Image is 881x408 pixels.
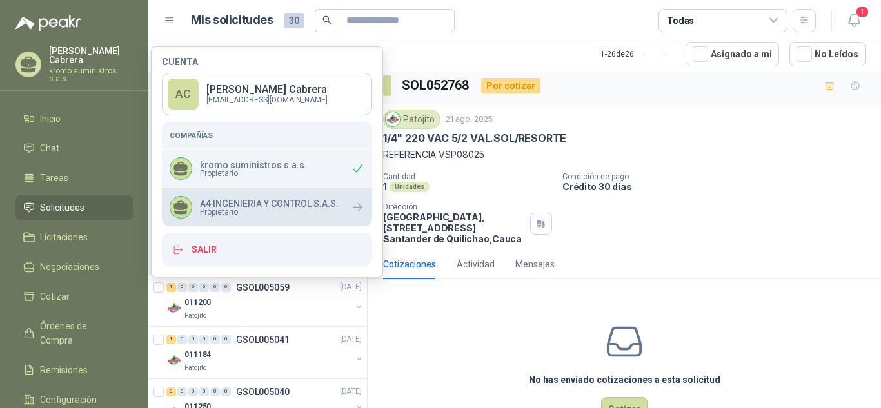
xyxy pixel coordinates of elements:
[390,182,430,192] div: Unidades
[166,283,176,292] div: 1
[383,257,436,271] div: Cotizaciones
[562,172,876,181] p: Condición de pago
[481,78,540,93] div: Por cotizar
[168,79,199,110] div: AC
[49,46,133,64] p: [PERSON_NAME] Cabrera
[383,202,525,211] p: Dirección
[177,387,187,396] div: 0
[15,15,81,31] img: Logo peakr
[15,136,133,160] a: Chat
[188,283,198,292] div: 0
[402,75,471,95] h3: SOL052768
[199,283,209,292] div: 0
[383,148,866,162] p: REFERENCIA VSP08025
[200,160,307,170] p: kromo suministros s.a.s.
[236,283,290,292] p: GSOL005059
[340,333,362,345] p: [DATE]
[200,170,307,177] span: Propietario
[340,385,362,398] p: [DATE]
[206,84,328,95] p: [PERSON_NAME] Cabrera
[40,260,99,274] span: Negociaciones
[199,387,209,396] div: 0
[200,199,339,208] p: A4 INGENIERIA Y CONTROL S.A.S.
[15,314,133,353] a: Órdenes de Compra
[162,233,372,266] button: Salir
[166,332,364,373] a: 1 0 0 0 0 0 GSOL005041[DATE] Company Logo011184Patojito
[40,171,68,185] span: Tareas
[15,255,133,279] a: Negociaciones
[40,230,88,244] span: Licitaciones
[236,387,290,396] p: GSOL005040
[383,131,566,145] p: 1/4" 220 VAC 5/2 VAL.SOL/RESORTE
[667,14,694,28] div: Todas
[166,335,176,344] div: 1
[236,335,290,344] p: GSOL005041
[162,150,372,188] div: kromo suministros s.a.s.Propietario
[383,211,525,244] p: [GEOGRAPHIC_DATA], [STREET_ADDRESS] Santander de Quilichao , Cauca
[340,281,362,293] p: [DATE]
[855,6,869,18] span: 1
[15,358,133,382] a: Remisiones
[529,373,720,387] h3: No has enviado cotizaciones a esta solicitud
[40,200,84,215] span: Solicitudes
[184,311,206,321] p: Patojito
[40,319,121,347] span: Órdenes de Compra
[210,283,220,292] div: 0
[383,110,440,129] div: Patojito
[15,195,133,220] a: Solicitudes
[184,296,211,309] p: 011200
[515,257,555,271] div: Mensajes
[206,96,328,104] p: [EMAIL_ADDRESS][DOMAIN_NAME]
[446,113,493,126] p: 21 ago, 2025
[15,225,133,249] a: Licitaciones
[789,42,866,66] button: No Leídos
[191,11,273,30] h1: Mis solicitudes
[177,283,187,292] div: 0
[166,353,182,368] img: Company Logo
[170,130,364,141] h5: Compañías
[210,335,220,344] div: 0
[40,393,97,407] span: Configuración
[40,141,59,155] span: Chat
[15,284,133,309] a: Cotizar
[188,335,198,344] div: 0
[600,44,675,64] div: 1 - 26 de 26
[184,349,211,361] p: 011184
[40,289,70,304] span: Cotizar
[221,387,231,396] div: 0
[221,335,231,344] div: 0
[200,208,339,216] span: Propietario
[184,363,206,373] p: Patojito
[40,112,61,126] span: Inicio
[210,387,220,396] div: 0
[162,73,372,115] a: AC[PERSON_NAME] Cabrera[EMAIL_ADDRESS][DOMAIN_NAME]
[166,387,176,396] div: 3
[188,387,198,396] div: 0
[322,15,332,24] span: search
[40,363,88,377] span: Remisiones
[199,335,209,344] div: 0
[162,57,372,66] h4: Cuenta
[284,13,304,28] span: 30
[177,335,187,344] div: 0
[15,106,133,131] a: Inicio
[162,188,372,226] a: A4 INGENIERIA Y CONTROL S.A.S.Propietario
[166,280,364,321] a: 1 0 0 0 0 0 GSOL005059[DATE] Company Logo011200Patojito
[15,166,133,190] a: Tareas
[842,9,866,32] button: 1
[383,172,552,181] p: Cantidad
[457,257,495,271] div: Actividad
[686,42,779,66] button: Asignado a mi
[166,300,182,316] img: Company Logo
[221,283,231,292] div: 0
[49,67,133,83] p: kromo suministros s.a.s.
[562,181,876,192] p: Crédito 30 días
